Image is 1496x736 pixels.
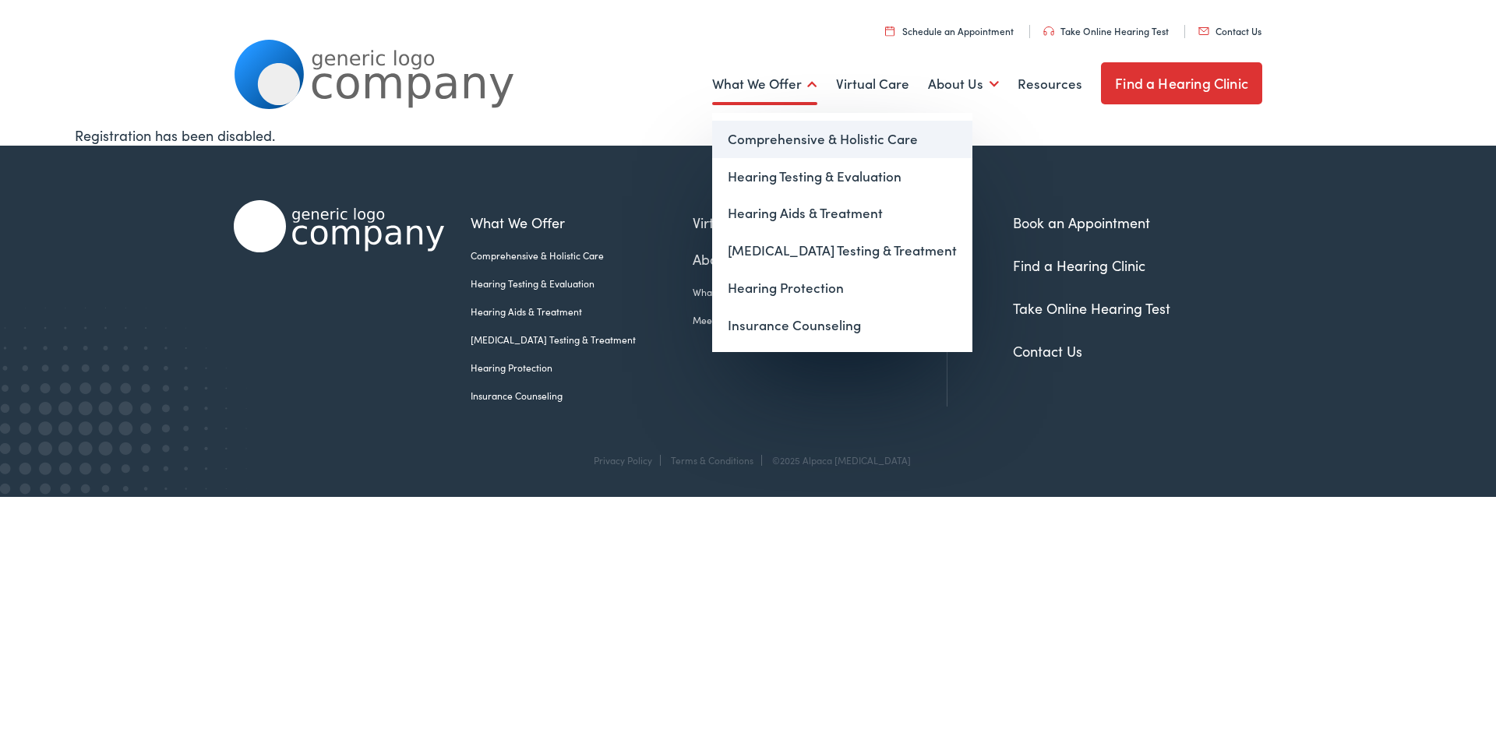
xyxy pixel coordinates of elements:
[471,361,693,375] a: Hearing Protection
[1018,55,1082,113] a: Resources
[1043,24,1169,37] a: Take Online Hearing Test
[712,158,972,195] a: Hearing Testing & Evaluation
[471,276,693,291] a: Hearing Testing & Evaluation
[1013,298,1170,318] a: Take Online Hearing Test
[693,212,825,233] a: Virtual Care
[693,313,825,327] a: Meet the Team
[712,307,972,344] a: Insurance Counseling
[471,389,693,403] a: Insurance Counseling
[1013,341,1082,361] a: Contact Us
[1043,26,1054,36] img: utility icon
[712,121,972,158] a: Comprehensive & Holistic Care
[712,232,972,269] a: [MEDICAL_DATA] Testing & Treatment
[836,55,909,113] a: Virtual Care
[234,200,444,252] img: Alpaca Audiology
[1013,213,1150,232] a: Book an Appointment
[471,212,693,233] a: What We Offer
[471,248,693,262] a: Comprehensive & Holistic Care
[471,305,693,319] a: Hearing Aids & Treatment
[594,453,652,467] a: Privacy Policy
[693,248,825,269] a: About Us
[764,455,911,466] div: ©2025 Alpaca [MEDICAL_DATA]
[712,195,972,232] a: Hearing Aids & Treatment
[928,55,999,113] a: About Us
[712,55,817,113] a: What We Offer
[712,269,972,307] a: Hearing Protection
[693,285,825,299] a: What We Believe
[1198,27,1209,35] img: utility icon
[1198,24,1261,37] a: Contact Us
[75,125,1421,146] div: Registration has been disabled.
[885,26,894,36] img: utility icon
[885,24,1014,37] a: Schedule an Appointment
[1101,62,1262,104] a: Find a Hearing Clinic
[671,453,753,467] a: Terms & Conditions
[471,333,693,347] a: [MEDICAL_DATA] Testing & Treatment
[1013,255,1145,275] a: Find a Hearing Clinic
